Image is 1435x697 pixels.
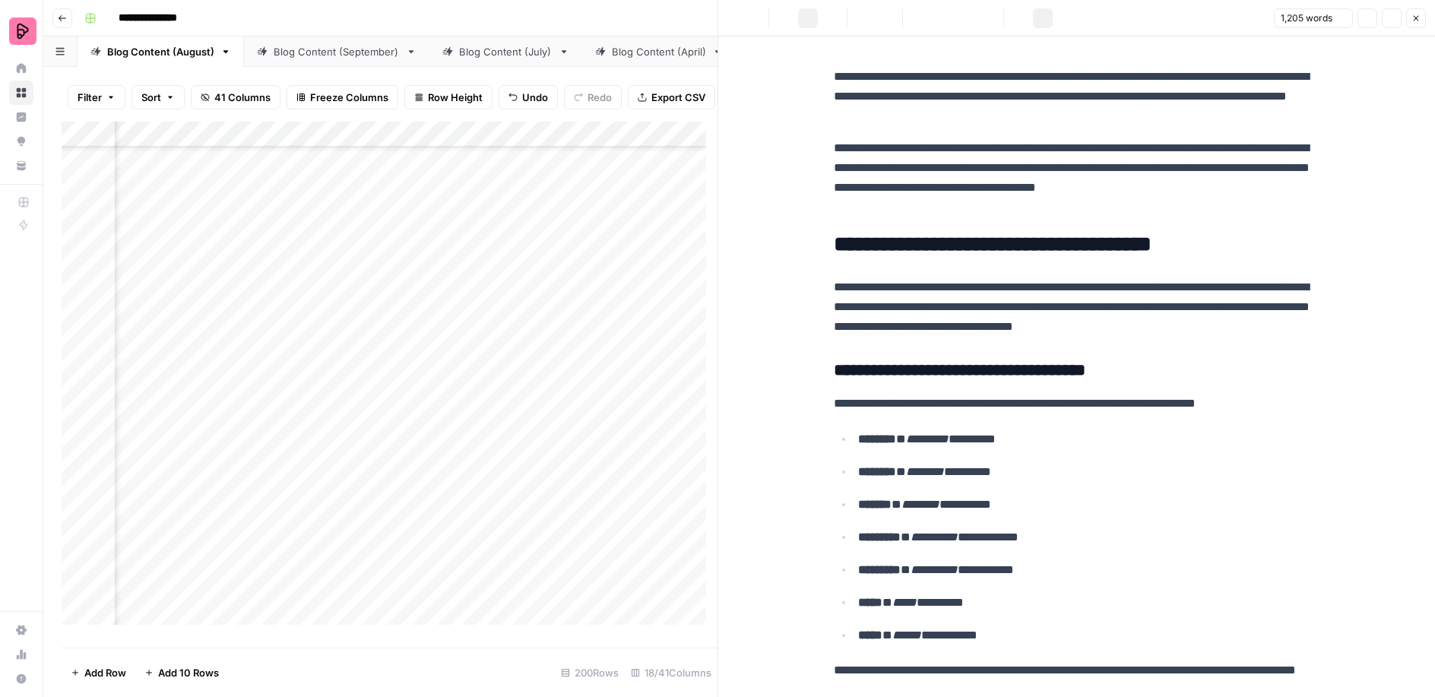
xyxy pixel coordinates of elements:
div: 200 Rows [555,661,625,685]
span: Sort [141,90,161,105]
span: Filter [78,90,102,105]
button: Redo [564,85,622,109]
button: Add 10 Rows [135,661,228,685]
a: Blog Content (April) [582,36,736,67]
div: Blog Content (August) [107,44,214,59]
button: 1,205 words [1274,8,1353,28]
span: Undo [522,90,548,105]
button: Sort [131,85,185,109]
a: Browse [9,81,33,105]
img: Preply Logo [9,17,36,45]
button: Freeze Columns [287,85,398,109]
button: Add Row [62,661,135,685]
button: Workspace: Preply [9,12,33,50]
div: Blog Content (July) [459,44,553,59]
div: 18/41 Columns [625,661,717,685]
button: Help + Support [9,667,33,691]
span: Add 10 Rows [158,665,219,680]
button: Export CSV [628,85,715,109]
div: Blog Content (September) [274,44,400,59]
button: Undo [499,85,558,109]
span: Freeze Columns [310,90,388,105]
a: Usage [9,642,33,667]
span: 1,205 words [1281,11,1332,25]
span: 41 Columns [214,90,271,105]
button: 41 Columns [191,85,280,109]
a: Settings [9,618,33,642]
span: Row Height [428,90,483,105]
a: Blog Content (September) [244,36,429,67]
div: Blog Content (April) [612,44,706,59]
span: Add Row [84,665,126,680]
span: Redo [588,90,612,105]
a: Your Data [9,154,33,178]
a: Insights [9,105,33,129]
a: Home [9,56,33,81]
a: Blog Content (July) [429,36,582,67]
a: Blog Content (August) [78,36,244,67]
button: Row Height [404,85,493,109]
a: Opportunities [9,129,33,154]
button: Filter [68,85,125,109]
span: Export CSV [651,90,705,105]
